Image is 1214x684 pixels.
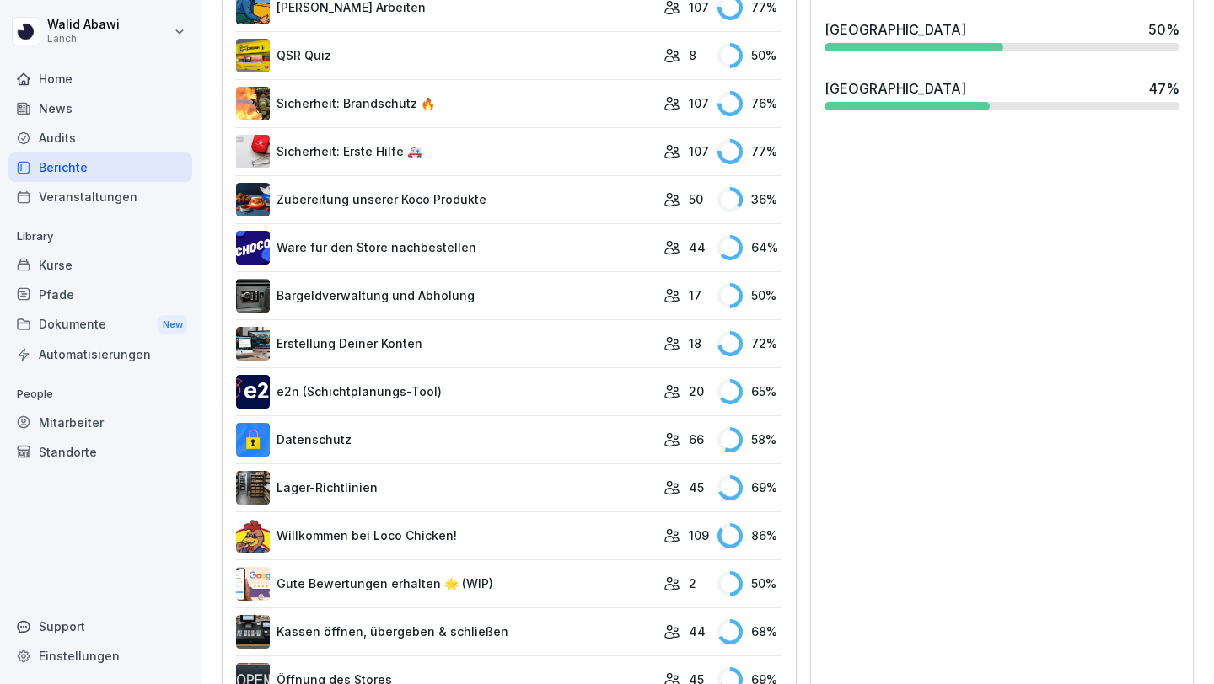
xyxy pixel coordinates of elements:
a: Datenschutz [236,423,655,457]
a: Home [8,64,192,94]
a: Bargeldverwaltung und Abholung [236,279,655,313]
p: People [8,381,192,408]
a: QSR Quiz [236,39,655,72]
a: Berichte [8,152,192,182]
p: 66 [689,430,704,448]
p: 107 [689,142,709,160]
a: Zubereitung unserer Koco Produkte [236,183,655,216]
a: Mitarbeiter [8,408,192,437]
div: 69 % [717,475,782,500]
p: 20 [689,382,704,400]
div: 50 % [717,43,782,68]
div: 76 % [717,91,782,116]
a: Audits [8,123,192,152]
a: DokumenteNew [8,309,192,340]
p: 44 [689,238,706,256]
img: lq22iihlx1gk089bhjtgswki.png [236,183,270,216]
p: 8 [689,46,696,64]
img: ggbtl53463sb87gjjviydp4c.png [236,327,270,361]
div: New [158,315,187,334]
a: Sicherheit: Brandschutz 🔥 [236,87,655,120]
a: News [8,94,192,123]
a: Sicherheit: Erste Hilfe 🚑 [236,135,655,168]
a: e2n (Schichtplanungs-Tool) [236,375,655,409]
p: 109 [689,526,709,544]
a: Kassen öffnen, übergeben & schließen [236,615,655,649]
div: 47 % [1149,78,1179,99]
a: Automatisierungen [8,339,192,369]
div: Support [8,612,192,641]
div: 65 % [717,379,782,404]
p: 45 [689,478,704,496]
p: 44 [689,623,706,640]
a: Einstellungen [8,641,192,671]
img: lq37zti0ek0gm1gp8e44kil8.png [236,231,270,265]
p: 18 [689,334,701,352]
p: 2 [689,574,696,592]
div: Dokumente [8,309,192,340]
a: Willkommen bei Loco Chicken! [236,519,655,553]
p: Lanch [47,33,120,45]
p: Library [8,223,192,250]
a: Erstellung Deiner Konten [236,327,655,361]
img: iwscqm9zjbdjlq9atufjsuwv.png [236,567,270,601]
img: th9trzu144u9p3red8ow6id8.png [236,279,270,313]
div: 72 % [717,331,782,356]
img: y8a23ikgwxkm7t4y1vyswmuw.png [236,375,270,409]
img: zzov6v7ntk26bk7mur8pz9wg.png [236,87,270,120]
img: g9g0z14z6r0gwnvoxvhir8sm.png [236,471,270,505]
div: [GEOGRAPHIC_DATA] [825,19,966,40]
p: 17 [689,286,701,304]
a: Lager-Richtlinien [236,471,655,505]
div: 50 % [717,283,782,308]
a: Gute Bewertungen erhalten 🌟 (WIP) [236,567,655,601]
img: ovcsqbf2ewum2utvc3o527vw.png [236,135,270,168]
div: 68 % [717,619,782,644]
p: Walid Abawi [47,18,120,32]
div: 58 % [717,427,782,452]
a: [GEOGRAPHIC_DATA]47% [818,72,1186,117]
div: [GEOGRAPHIC_DATA] [825,78,966,99]
img: h81973bi7xjfk70fncdre0go.png [236,615,270,649]
img: lfqm4qxhxxazmhnytvgjifca.png [236,519,270,553]
p: 50 [689,190,703,208]
div: 50 % [1148,19,1179,40]
a: Ware für den Store nachbestellen [236,231,655,265]
a: Pfade [8,280,192,309]
div: 86 % [717,523,782,548]
a: Standorte [8,437,192,467]
img: obnkpd775i6k16aorbdxlnn7.png [236,39,270,72]
a: Veranstaltungen [8,182,192,211]
div: 77 % [717,139,782,164]
img: gp1n7epbxsf9lzaihqn479zn.png [236,423,270,457]
div: 36 % [717,187,782,212]
a: [GEOGRAPHIC_DATA]50% [818,13,1186,58]
div: 64 % [717,235,782,260]
div: 50 % [717,571,782,596]
a: Kurse [8,250,192,280]
p: 107 [689,94,709,112]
